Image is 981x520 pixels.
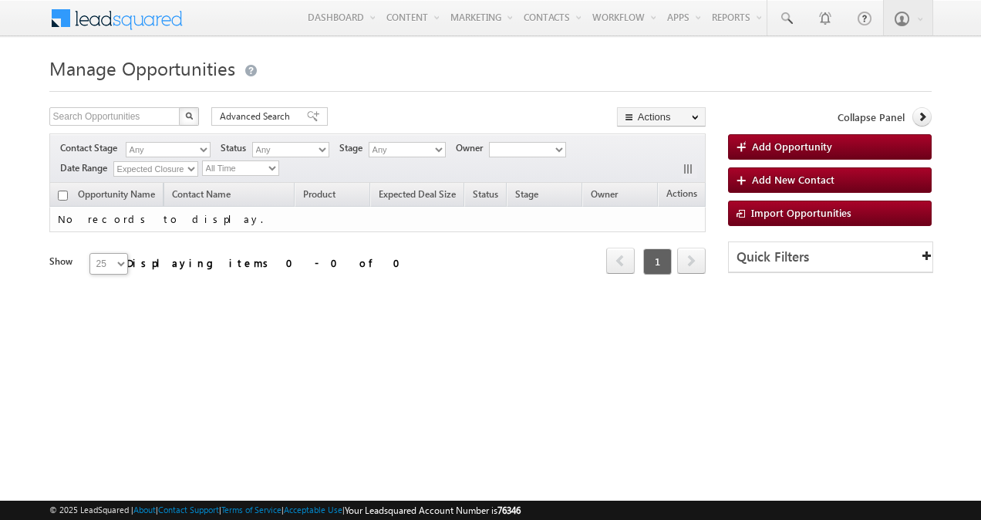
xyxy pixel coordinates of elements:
[220,110,295,123] span: Advanced Search
[371,186,464,206] a: Expected Deal Size
[838,110,905,124] span: Collapse Panel
[60,141,123,155] span: Contact Stage
[345,505,521,516] span: Your Leadsquared Account Number is
[158,505,219,515] a: Contact Support
[617,107,706,127] button: Actions
[284,505,342,515] a: Acceptable Use
[221,505,281,515] a: Terms of Service
[751,206,851,219] span: Import Opportunities
[185,112,193,120] img: Search
[49,56,235,80] span: Manage Opportunities
[606,248,635,274] span: prev
[465,186,506,206] a: Status
[643,248,672,275] span: 1
[60,161,113,175] span: Date Range
[752,173,834,186] span: Add New Contact
[591,188,618,200] span: Owner
[606,249,635,274] a: prev
[379,188,456,200] span: Expected Deal Size
[221,141,252,155] span: Status
[49,207,706,232] td: No records to display.
[49,503,521,518] span: © 2025 LeadSquared | | | | |
[659,185,705,205] span: Actions
[752,140,832,153] span: Add Opportunity
[126,254,410,272] div: Displaying items 0 - 0 of 0
[729,242,932,272] div: Quick Filters
[133,505,156,515] a: About
[507,186,546,206] a: Stage
[70,186,163,206] a: Opportunity Name
[677,248,706,274] span: next
[49,255,77,268] div: Show
[78,188,155,200] span: Opportunity Name
[339,141,369,155] span: Stage
[497,505,521,516] span: 76346
[515,188,538,200] span: Stage
[303,188,335,200] span: Product
[456,141,489,155] span: Owner
[677,249,706,274] a: next
[164,186,238,206] span: Contact Name
[58,191,68,201] input: Check all records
